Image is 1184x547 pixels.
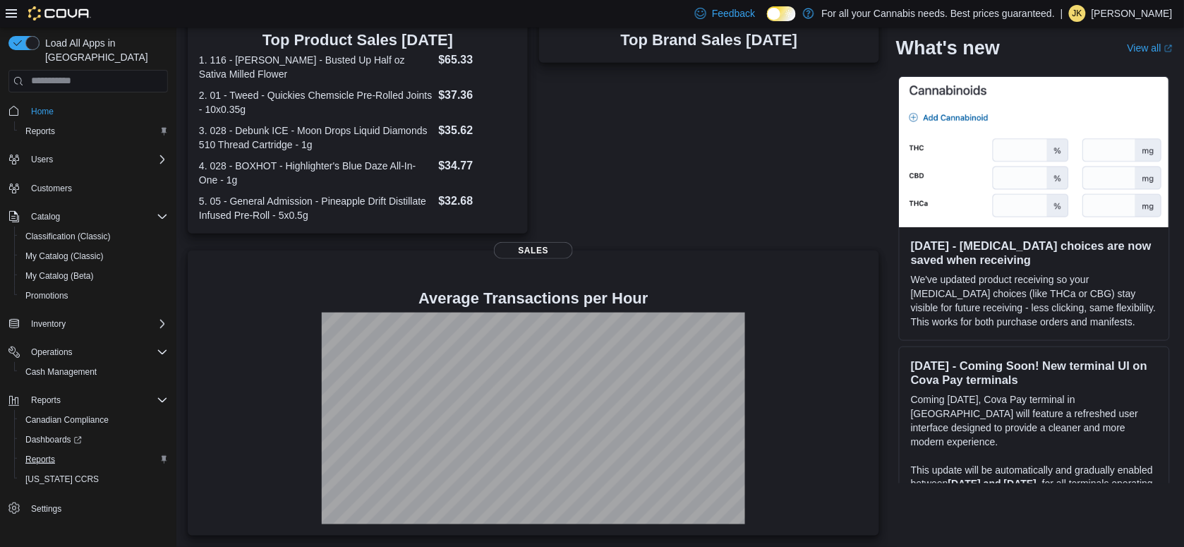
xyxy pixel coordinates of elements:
p: This update will be automatically and gradually enabled between , for all terminals operating on ... [911,463,1158,534]
button: Promotions [14,286,174,306]
button: Settings [3,498,174,518]
span: Reports [20,451,168,468]
span: Classification (Classic) [20,228,168,245]
span: Catalog [31,211,60,222]
span: Canadian Compliance [20,411,168,428]
span: Reports [25,126,55,137]
button: Reports [14,121,174,141]
span: Operations [31,347,73,358]
a: Canadian Compliance [20,411,114,428]
a: Classification (Classic) [20,228,116,245]
h3: Top Brand Sales [DATE] [621,32,798,49]
button: Reports [25,392,66,409]
a: Reports [20,123,61,140]
span: Feedback [712,6,755,20]
dd: $34.77 [439,157,517,174]
p: | [1061,5,1063,22]
strong: [DATE] and [DATE] [948,479,1037,490]
button: Catalog [3,207,174,227]
button: Operations [3,342,174,362]
span: Home [31,106,54,117]
img: Cova [28,6,91,20]
input: Dark Mode [767,6,797,21]
a: Promotions [20,287,74,304]
span: Dashboards [20,431,168,448]
button: Users [3,150,174,169]
span: Catalog [25,208,168,225]
button: Operations [25,344,78,361]
span: Canadian Compliance [25,414,109,426]
div: Jennifer Kinzie [1069,5,1086,22]
span: Sales [494,242,573,259]
p: [PERSON_NAME] [1092,5,1173,22]
span: Home [25,102,168,120]
span: Customers [31,183,72,194]
button: Canadian Compliance [14,410,174,430]
span: Reports [25,454,55,465]
span: JK [1073,5,1082,22]
span: Reports [31,395,61,406]
button: Inventory [3,314,174,334]
dd: $65.33 [439,52,517,68]
a: Cash Management [20,363,102,380]
p: For all your Cannabis needs. Best prices guaranteed. [821,5,1055,22]
span: Operations [25,344,168,361]
span: Inventory [31,318,66,330]
dd: $32.68 [439,193,517,210]
h3: [DATE] - [MEDICAL_DATA] choices are now saved when receiving [911,239,1158,267]
button: Cash Management [14,362,174,382]
span: Settings [31,503,61,515]
span: My Catalog (Beta) [20,268,168,284]
dt: 2. 01 - Tweed - Quickies Chemsicle Pre-Rolled Joints - 10x0.35g [199,88,433,116]
button: Home [3,101,174,121]
button: My Catalog (Beta) [14,266,174,286]
button: Customers [3,178,174,198]
span: Users [31,154,53,165]
a: View allExternal link [1128,42,1173,54]
a: My Catalog (Classic) [20,248,109,265]
span: Cash Management [25,366,97,378]
p: Coming [DATE], Cova Pay terminal in [GEOGRAPHIC_DATA] will feature a refreshed user interface des... [911,392,1158,449]
span: Inventory [25,315,168,332]
button: Reports [14,450,174,469]
button: Reports [3,390,174,410]
span: [US_STATE] CCRS [25,474,99,485]
p: We've updated product receiving so your [MEDICAL_DATA] choices (like THCa or CBG) stay visible fo... [911,272,1158,329]
span: Reports [20,123,168,140]
h3: Top Product Sales [DATE] [199,32,517,49]
span: Classification (Classic) [25,231,111,242]
button: Users [25,151,59,168]
a: Reports [20,451,61,468]
span: My Catalog (Classic) [20,248,168,265]
dt: 5. 05 - General Admission - Pineapple Drift Distillate Infused Pre-Roll - 5x0.5g [199,194,433,222]
button: [US_STATE] CCRS [14,469,174,489]
span: Washington CCRS [20,471,168,488]
svg: External link [1164,44,1173,53]
span: My Catalog (Classic) [25,251,104,262]
span: Settings [25,499,168,517]
h4: Average Transactions per Hour [199,290,868,307]
a: Customers [25,180,78,197]
a: Home [25,103,59,120]
button: Catalog [25,208,66,225]
span: Users [25,151,168,168]
dt: 3. 028 - Debunk ICE - Moon Drops Liquid Diamonds 510 Thread Cartridge - 1g [199,124,433,152]
dt: 4. 028 - BOXHOT - Highlighter's Blue Daze All-In-One - 1g [199,159,433,187]
a: My Catalog (Beta) [20,268,99,284]
a: [US_STATE] CCRS [20,471,104,488]
span: Promotions [25,290,68,301]
button: Classification (Classic) [14,227,174,246]
h3: [DATE] - Coming Soon! New terminal UI on Cova Pay terminals [911,359,1158,387]
a: Settings [25,500,67,517]
button: Inventory [25,315,71,332]
span: Reports [25,392,168,409]
span: Cash Management [20,363,168,380]
a: Dashboards [14,430,174,450]
span: Promotions [20,287,168,304]
dd: $37.36 [439,87,517,104]
dd: $35.62 [439,122,517,139]
dt: 1. 116 - [PERSON_NAME] - Busted Up Half oz Sativa Milled Flower [199,53,433,81]
span: Dark Mode [767,21,768,22]
h2: What's new [896,37,1000,59]
span: Customers [25,179,168,197]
